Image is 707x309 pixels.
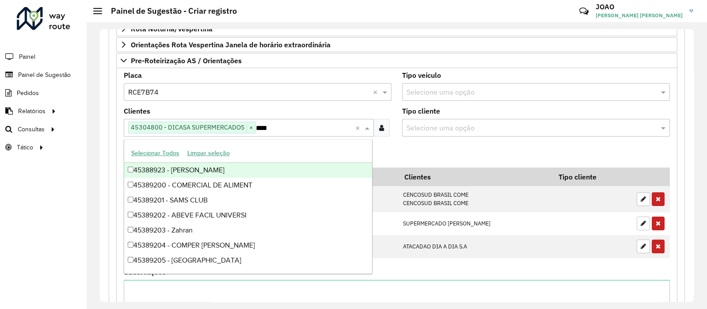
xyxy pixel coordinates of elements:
button: Limpar seleção [183,146,234,160]
a: Pre-Roteirização AS / Orientações [116,53,677,68]
ng-dropdown-panel: Options list [124,139,373,274]
td: ATACADAO DIA A DIA S.A [398,235,552,258]
a: Contato Rápido [574,2,593,21]
div: 45389206 - COMPER MASCARENHAS 6 [124,268,372,283]
label: Tipo veículo [402,70,441,80]
label: Clientes [124,106,150,116]
div: 45388923 - [PERSON_NAME] [124,163,372,178]
div: 45389203 - Zahran [124,223,372,238]
th: Tipo cliente [552,168,632,186]
span: Rota Noturna/Vespertina [131,25,213,32]
span: Consultas [18,125,45,134]
span: Painel de Sugestão [18,70,71,80]
span: [PERSON_NAME] [PERSON_NAME] [596,11,683,19]
span: Relatórios [18,107,46,116]
h2: Painel de Sugestão - Criar registro [102,6,237,16]
h3: JOAO [596,3,683,11]
span: Painel [19,52,35,61]
div: 45389200 - COMERCIAL DE ALIMENT [124,178,372,193]
span: 45304800 - DICASA SUPERMERCADOS [129,122,247,133]
span: Pedidos [17,88,39,98]
td: SUPERMERCADO [PERSON_NAME] [398,212,552,235]
td: CENCOSUD BRASIL COME CENCOSUD BRASIL COME [398,186,552,212]
span: Clear all [355,122,363,133]
div: 45389202 - ABEVE FACIL UNIVERSI [124,208,372,223]
span: Orientações Rota Vespertina Janela de horário extraordinária [131,41,331,48]
div: 45389204 - COMPER [PERSON_NAME] [124,238,372,253]
div: 45389205 - [GEOGRAPHIC_DATA] [124,253,372,268]
div: 45389201 - SAMS CLUB [124,193,372,208]
span: × [247,122,255,133]
th: Clientes [398,168,552,186]
label: Tipo cliente [402,106,440,116]
span: Clear all [373,87,380,97]
span: Pre-Roteirização AS / Orientações [131,57,242,64]
a: Orientações Rota Vespertina Janela de horário extraordinária [116,37,677,52]
button: Selecionar Todos [127,146,183,160]
label: Placa [124,70,142,80]
span: Tático [17,143,33,152]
